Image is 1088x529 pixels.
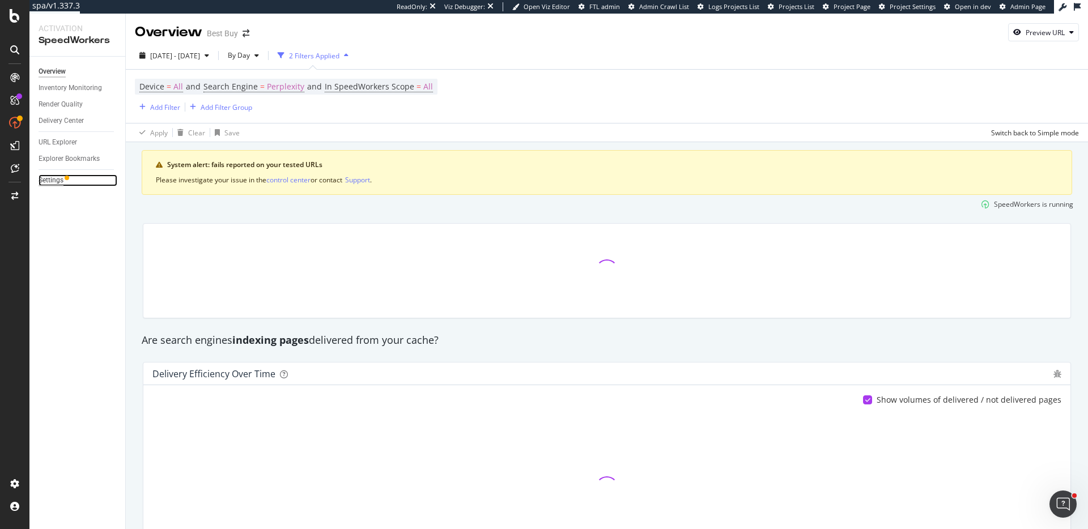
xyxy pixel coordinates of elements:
[1026,28,1065,37] div: Preview URL
[260,81,265,92] span: =
[39,153,100,165] div: Explorer Bookmarks
[628,2,689,11] a: Admin Crawl List
[955,2,991,11] span: Open in dev
[994,199,1073,209] div: SpeedWorkers is running
[423,79,433,95] span: All
[139,81,164,92] span: Device
[150,51,200,61] span: [DATE] - [DATE]
[136,333,1078,348] div: Are search engines delivered from your cache?
[987,123,1079,142] button: Switch back to Simple mode
[39,66,117,78] a: Overview
[325,81,414,92] span: In SpeedWorkers Scope
[185,100,252,114] button: Add Filter Group
[167,160,1058,170] div: System alert: fails reported on your tested URLs
[39,153,117,165] a: Explorer Bookmarks
[524,2,570,11] span: Open Viz Editor
[444,2,485,11] div: Viz Debugger:
[150,128,168,138] div: Apply
[224,128,240,138] div: Save
[223,50,250,60] span: By Day
[823,2,870,11] a: Project Page
[39,99,117,110] a: Render Quality
[779,2,814,11] span: Projects List
[39,66,66,78] div: Overview
[1049,490,1077,518] iframe: Intercom live chat
[991,128,1079,138] div: Switch back to Simple mode
[345,174,370,185] button: Support
[167,81,171,92] span: =
[39,115,84,127] div: Delivery Center
[639,2,689,11] span: Admin Crawl List
[152,368,275,379] div: Delivery Efficiency over time
[944,2,991,11] a: Open in dev
[39,99,83,110] div: Render Quality
[890,2,936,11] span: Project Settings
[879,2,936,11] a: Project Settings
[1053,370,1061,378] div: bug
[156,174,1058,185] div: Please investigate your issue in the or contact .
[289,51,339,61] div: 2 Filters Applied
[512,2,570,11] a: Open Viz Editor
[1000,2,1045,11] a: Admin Page
[39,34,116,47] div: SpeedWorkers
[397,2,427,11] div: ReadOnly:
[201,103,252,112] div: Add Filter Group
[416,81,421,92] span: =
[186,81,201,92] span: and
[39,115,117,127] a: Delivery Center
[207,28,238,39] div: Best Buy
[834,2,870,11] span: Project Page
[708,2,759,11] span: Logs Projects List
[768,2,814,11] a: Projects List
[39,174,63,186] div: Settings
[39,136,77,148] div: URL Explorer
[173,123,205,142] button: Clear
[173,79,183,95] span: All
[232,333,309,347] strong: indexing pages
[135,23,202,42] div: Overview
[135,46,214,65] button: [DATE] - [DATE]
[243,29,249,37] div: arrow-right-arrow-left
[223,46,263,65] button: By Day
[273,46,353,65] button: 2 Filters Applied
[210,123,240,142] button: Save
[203,81,258,92] span: Search Engine
[135,100,180,114] button: Add Filter
[266,174,311,185] button: control center
[39,174,117,186] a: Settings
[39,82,117,94] a: Inventory Monitoring
[1010,2,1045,11] span: Admin Page
[188,128,205,138] div: Clear
[267,79,304,95] span: Perplexity
[39,136,117,148] a: URL Explorer
[150,103,180,112] div: Add Filter
[589,2,620,11] span: FTL admin
[39,82,102,94] div: Inventory Monitoring
[877,394,1061,406] div: Show volumes of delivered / not delivered pages
[698,2,759,11] a: Logs Projects List
[1008,23,1079,41] button: Preview URL
[142,150,1072,195] div: warning banner
[135,123,168,142] button: Apply
[39,23,116,34] div: Activation
[579,2,620,11] a: FTL admin
[307,81,322,92] span: and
